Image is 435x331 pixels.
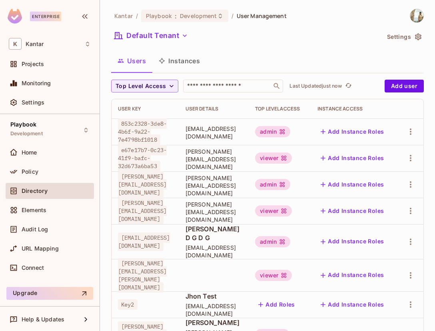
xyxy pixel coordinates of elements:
span: [EMAIL_ADDRESS][DOMAIN_NAME] [118,233,170,251]
button: Add Instance Roles [317,298,387,311]
span: Key2 [118,299,138,310]
span: [PERSON_NAME][EMAIL_ADDRESS][DOMAIN_NAME] [118,198,167,224]
div: viewer [255,270,292,281]
div: viewer [255,205,292,217]
span: [PERSON_NAME][EMAIL_ADDRESS][DOMAIN_NAME] [186,174,243,197]
li: / [231,12,233,20]
div: Enterprise [30,12,61,21]
span: [PERSON_NAME] [186,318,243,327]
button: Add Roles [255,298,298,311]
span: the active workspace [114,12,133,20]
span: Monitoring [22,80,51,86]
span: Workspace: Kantar [26,41,44,47]
span: Jhon Test [186,292,243,301]
span: User Management [237,12,287,20]
span: Click to refresh data [342,81,353,91]
div: admin [255,236,290,247]
span: : [174,13,177,19]
span: Development [10,130,43,137]
span: e67e17b7-0c23-41f9-bafc-32d673a6ba53 [118,145,167,171]
img: SReyMgAAAABJRU5ErkJggg== [8,9,22,24]
span: [PERSON_NAME][EMAIL_ADDRESS][DOMAIN_NAME] [118,171,167,198]
button: Top Level Access [111,80,178,92]
span: URL Mapping [22,245,59,252]
div: Instance Access [317,106,390,112]
div: Top Level Access [255,106,305,112]
span: [PERSON_NAME][EMAIL_ADDRESS][DOMAIN_NAME] [186,148,243,171]
div: admin [255,179,290,190]
span: Elements [22,207,46,213]
span: [EMAIL_ADDRESS][DOMAIN_NAME] [186,302,243,317]
button: Users [111,51,152,71]
button: refresh [343,81,353,91]
span: Settings [22,99,44,106]
span: [PERSON_NAME][EMAIL_ADDRESS][DOMAIN_NAME] [186,201,243,223]
button: Settings [384,30,424,43]
span: refresh [345,82,352,90]
div: User Key [118,106,173,112]
span: Top Level Access [116,81,166,91]
span: 853c2328-3de8-4b6f-9a22-7e4798bf1018 [118,118,167,145]
p: Last Updated just now [289,83,342,89]
button: Instances [152,51,206,71]
span: Connect [22,265,44,271]
button: Add Instance Roles [317,152,387,164]
div: viewer [255,152,292,164]
span: Development [180,12,217,20]
button: Add Instance Roles [317,269,387,282]
button: Upgrade [6,287,93,300]
button: Add user [385,80,424,92]
span: Playbook [10,121,36,128]
li: / [136,12,138,20]
span: Home [22,149,37,156]
span: [PERSON_NAME][EMAIL_ADDRESS][PERSON_NAME][DOMAIN_NAME] [118,258,167,293]
span: Policy [22,169,38,175]
button: Default Tenant [111,29,191,42]
span: Help & Updates [22,316,64,323]
span: Playbook [146,12,172,20]
div: admin [255,126,290,137]
span: K [9,38,22,50]
button: Add Instance Roles [317,235,387,248]
span: [PERSON_NAME] D G D G [186,225,243,242]
div: User Details [186,106,243,112]
span: [EMAIL_ADDRESS][DOMAIN_NAME] [186,125,243,140]
span: Directory [22,188,48,194]
span: Projects [22,61,44,67]
button: Add Instance Roles [317,178,387,191]
img: Spoorthy D Gopalagowda [410,9,423,22]
span: [EMAIL_ADDRESS][DOMAIN_NAME] [186,244,243,259]
button: Add Instance Roles [317,125,387,138]
span: Audit Log [22,226,48,233]
button: Add Instance Roles [317,205,387,217]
